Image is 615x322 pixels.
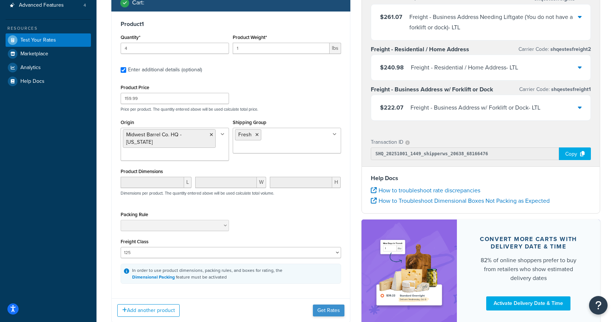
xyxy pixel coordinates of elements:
[20,78,45,85] span: Help Docs
[20,51,48,57] span: Marketplace
[19,2,64,9] span: Advanced Features
[371,186,480,195] a: How to troubleshoot rate discrepancies
[121,85,149,90] label: Product Price
[380,103,403,112] span: $222.07
[550,85,591,93] span: shqestesfreight1
[119,191,274,196] p: Dimensions per product. The quantity entered above will be used calculate total volume.
[411,62,518,73] div: Freight - Residential / Home Address - LTL
[238,131,252,139] span: Fresh
[330,43,341,54] span: lbs
[559,147,591,160] div: Copy
[313,305,344,316] button: Get Rates
[371,46,469,53] h3: Freight - Residential / Home Address
[117,304,180,317] button: Add another product
[121,212,148,217] label: Packing Rule
[373,231,446,315] img: feature-image-ddt-36eae7f7280da8017bfb280eaccd9c446f90b1fe08728e4019434db127062ab4.png
[121,67,126,73] input: Enter additional details (optional)
[132,274,175,280] a: Dimensional Packing
[371,174,591,183] h4: Help Docs
[475,235,582,250] div: Convert more carts with delivery date & time
[410,103,540,113] div: Freight - Business Address w/ Forklift or Dock - LTL
[6,47,91,61] a: Marketplace
[233,120,266,125] label: Shipping Group
[519,84,591,95] p: Carrier Code:
[119,107,343,112] p: Price per product. The quantity entered above will be used calculate total price.
[6,33,91,47] a: Test Your Rates
[475,256,582,283] div: 82% of online shoppers prefer to buy from retailers who show estimated delivery dates
[121,20,341,28] h3: Product 1
[371,196,550,205] a: How to Troubleshoot Dimensional Boxes Not Packing as Expected
[380,13,402,21] span: $261.07
[121,169,163,174] label: Product Dimensions
[20,37,56,43] span: Test Your Rates
[332,177,341,188] span: H
[409,12,578,33] div: Freight - Business Address Needing Liftgate (You do not have a forklift or dock) - LTL
[121,120,134,125] label: Origin
[6,75,91,88] a: Help Docs
[121,239,148,244] label: Freight Class
[132,267,282,280] div: In order to use product dimensions, packing rules, and boxes for rating, the feature must be acti...
[184,177,192,188] span: L
[380,63,404,72] span: $240.98
[233,35,267,40] label: Product Weight*
[84,2,86,9] span: 4
[20,65,41,71] span: Analytics
[257,177,266,188] span: W
[121,43,229,54] input: 0
[121,35,140,40] label: Quantity*
[6,61,91,74] a: Analytics
[519,44,591,55] p: Carrier Code:
[589,296,608,315] button: Open Resource Center
[6,25,91,32] div: Resources
[371,86,493,93] h3: Freight - Business Address w/ Forklift or Dock
[233,43,330,54] input: 0.00
[549,45,591,53] span: shqestesfreight2
[486,296,570,310] a: Activate Delivery Date & Time
[128,65,202,75] div: Enter additional details (optional)
[371,137,403,147] p: Transaction ID
[126,131,181,146] span: Midwest Barrel Co. HQ - [US_STATE]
